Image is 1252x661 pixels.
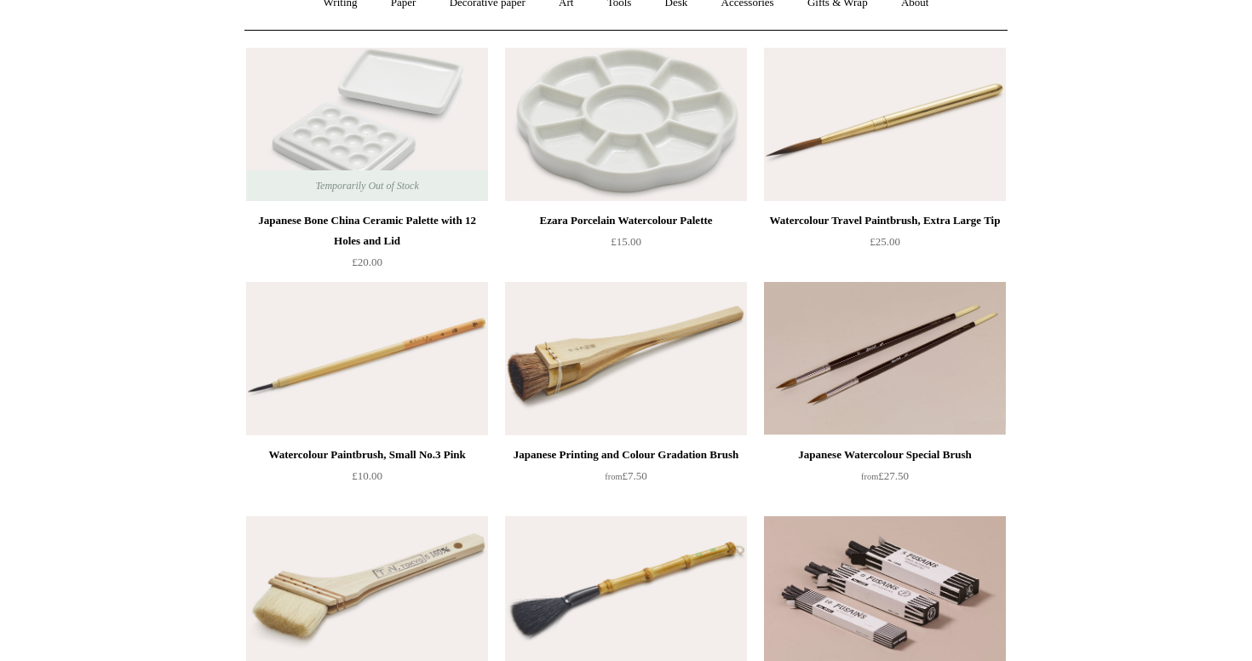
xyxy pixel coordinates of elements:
[246,445,488,514] a: Watercolour Paintbrush, Small No.3 Pink £10.00
[509,210,743,231] div: Ezara Porcelain Watercolour Palette
[768,445,1002,465] div: Japanese Watercolour Special Brush
[605,469,646,482] span: £7.50
[764,48,1006,201] img: Watercolour Travel Paintbrush, Extra Large Tip
[611,235,641,248] span: £15.00
[764,282,1006,435] a: Japanese Watercolour Special Brush Japanese Watercolour Special Brush
[505,282,747,435] a: Japanese Printing and Colour Gradation Brush Japanese Printing and Colour Gradation Brush
[861,469,909,482] span: £27.50
[246,48,488,201] img: Japanese Bone China Ceramic Palette with 12 Holes and Lid
[246,282,488,435] a: Watercolour Paintbrush, Small No.3 Pink Watercolour Paintbrush, Small No.3 Pink
[246,210,488,280] a: Japanese Bone China Ceramic Palette with 12 Holes and Lid £20.00
[509,445,743,465] div: Japanese Printing and Colour Gradation Brush
[352,469,382,482] span: £10.00
[505,445,747,514] a: Japanese Printing and Colour Gradation Brush from£7.50
[246,282,488,435] img: Watercolour Paintbrush, Small No.3 Pink
[764,282,1006,435] img: Japanese Watercolour Special Brush
[246,48,488,201] a: Japanese Bone China Ceramic Palette with 12 Holes and Lid Japanese Bone China Ceramic Palette wit...
[298,170,435,201] span: Temporarily Out of Stock
[764,210,1006,280] a: Watercolour Travel Paintbrush, Extra Large Tip £25.00
[505,48,747,201] a: Ezara Porcelain Watercolour Palette Ezara Porcelain Watercolour Palette
[352,256,382,268] span: £20.00
[870,235,900,248] span: £25.00
[505,282,747,435] img: Japanese Printing and Colour Gradation Brush
[250,210,484,251] div: Japanese Bone China Ceramic Palette with 12 Holes and Lid
[505,48,747,201] img: Ezara Porcelain Watercolour Palette
[250,445,484,465] div: Watercolour Paintbrush, Small No.3 Pink
[505,210,747,280] a: Ezara Porcelain Watercolour Palette £15.00
[768,210,1002,231] div: Watercolour Travel Paintbrush, Extra Large Tip
[764,48,1006,201] a: Watercolour Travel Paintbrush, Extra Large Tip Watercolour Travel Paintbrush, Extra Large Tip
[764,445,1006,514] a: Japanese Watercolour Special Brush from£27.50
[861,472,878,481] span: from
[605,472,622,481] span: from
